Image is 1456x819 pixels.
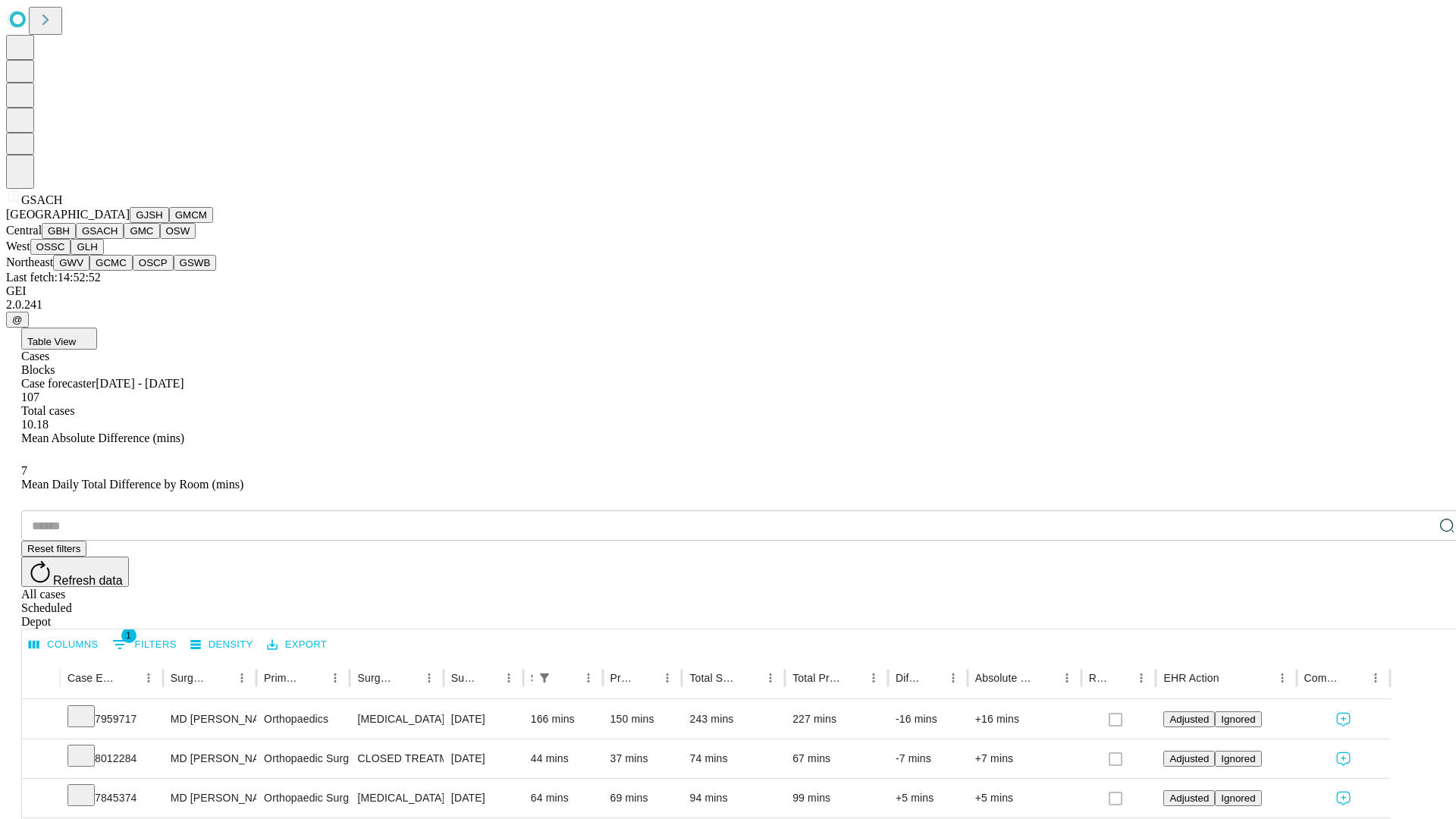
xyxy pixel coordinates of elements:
[842,667,863,689] button: Sort
[210,667,231,689] button: Sort
[160,223,196,239] button: OSW
[610,779,675,817] div: 69 mins
[578,667,599,689] button: Menu
[264,700,342,739] div: Orthopaedics
[792,672,840,684] div: Total Predicted Duration
[921,667,943,689] button: Sort
[792,739,880,778] div: 67 mins
[169,207,213,223] button: GMCM
[610,739,675,778] div: 37 mins
[943,667,964,689] button: Menu
[1163,751,1215,767] button: Adjusted
[975,700,1074,739] div: +16 mins
[1221,714,1255,725] span: Ignored
[124,223,159,239] button: GMC
[863,667,884,689] button: Menu
[303,667,325,689] button: Sort
[357,672,395,684] div: Surgery Name
[739,667,760,689] button: Sort
[67,779,155,817] div: 7845374
[1163,672,1219,684] div: EHR Action
[138,667,159,689] button: Menu
[557,667,578,689] button: Sort
[263,633,331,657] button: Export
[130,207,169,223] button: GJSH
[896,779,960,817] div: +5 mins
[419,667,440,689] button: Menu
[30,746,52,773] button: Expand
[896,672,920,684] div: Difference
[792,779,880,817] div: 99 mins
[6,284,1450,298] div: GEI
[96,377,184,390] span: [DATE] - [DATE]
[1169,753,1209,764] span: Adjusted
[89,255,133,271] button: GCMC
[171,700,249,739] div: MD [PERSON_NAME] [PERSON_NAME] Md
[610,672,635,684] div: Predicted In Room Duration
[25,633,102,657] button: Select columns
[108,632,180,657] button: Show filters
[975,779,1074,817] div: +5 mins
[975,739,1074,778] div: +7 mins
[1344,667,1365,689] button: Sort
[760,667,781,689] button: Menu
[792,700,880,739] div: 227 mins
[534,667,555,689] button: Show filters
[451,739,516,778] div: [DATE]
[6,208,130,221] span: [GEOGRAPHIC_DATA]
[1221,792,1255,804] span: Ignored
[534,667,555,689] div: 1 active filter
[21,377,96,390] span: Case forecaster
[6,271,101,284] span: Last fetch: 14:52:52
[1215,790,1261,806] button: Ignored
[531,700,595,739] div: 166 mins
[1035,667,1056,689] button: Sort
[21,328,97,350] button: Table View
[6,298,1450,312] div: 2.0.241
[67,739,155,778] div: 8012284
[21,464,27,477] span: 7
[21,557,129,587] button: Refresh data
[30,786,52,812] button: Expand
[1163,790,1215,806] button: Adjusted
[357,779,435,817] div: [MEDICAL_DATA] [MEDICAL_DATA] SKIN MUSCLE [MEDICAL_DATA] AND BONE
[67,672,115,684] div: Case Epic Id
[357,739,435,778] div: CLOSED TREATMENT POST [MEDICAL_DATA] ANESTHESIA
[975,672,1034,684] div: Absolute Difference
[689,779,777,817] div: 94 mins
[1056,667,1078,689] button: Menu
[21,418,49,431] span: 10.18
[325,667,346,689] button: Menu
[12,314,23,325] span: @
[1365,667,1386,689] button: Menu
[689,672,737,684] div: Total Scheduled Duration
[42,223,76,239] button: GBH
[6,224,42,237] span: Central
[171,779,249,817] div: MD [PERSON_NAME] [PERSON_NAME] Md
[21,431,184,444] span: Mean Absolute Difference (mins)
[174,255,217,271] button: GSWB
[477,667,498,689] button: Sort
[117,667,138,689] button: Sort
[76,223,124,239] button: GSACH
[397,667,419,689] button: Sort
[531,779,595,817] div: 64 mins
[30,707,52,733] button: Expand
[689,739,777,778] div: 74 mins
[231,667,253,689] button: Menu
[6,240,30,253] span: West
[21,391,39,403] span: 107
[531,672,532,684] div: Scheduled In Room Duration
[1131,667,1152,689] button: Menu
[451,779,516,817] div: [DATE]
[531,739,595,778] div: 44 mins
[635,667,657,689] button: Sort
[451,672,475,684] div: Surgery Date
[171,739,249,778] div: MD [PERSON_NAME] [PERSON_NAME] Md
[21,404,74,417] span: Total cases
[6,256,53,268] span: Northeast
[357,700,435,739] div: [MEDICAL_DATA] TOTAL HIP
[187,633,257,657] button: Density
[451,700,516,739] div: [DATE]
[1089,672,1109,684] div: Resolved in EHR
